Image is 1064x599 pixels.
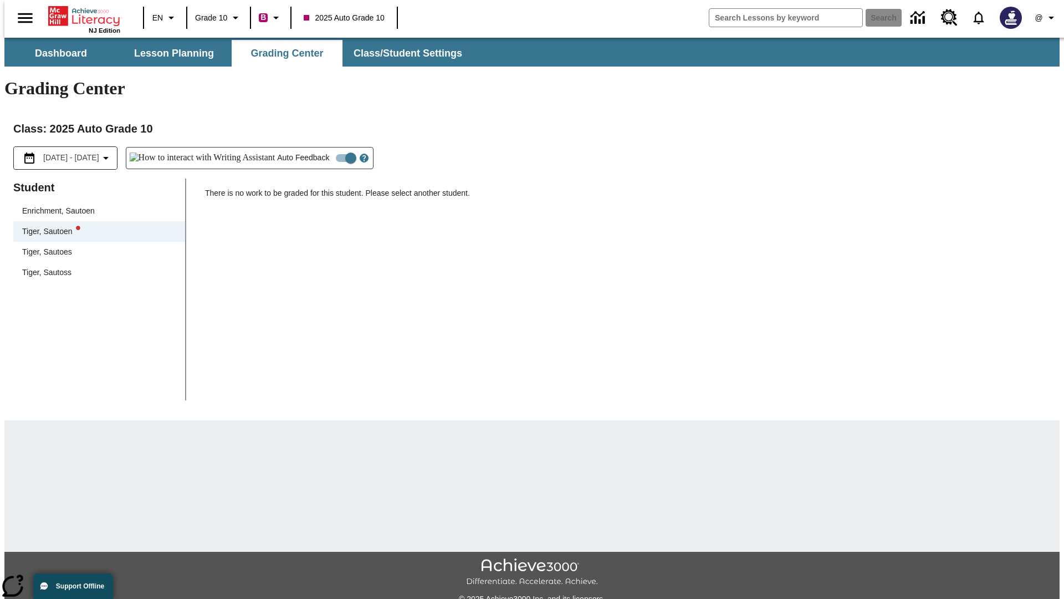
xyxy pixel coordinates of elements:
span: [DATE] - [DATE] [43,152,99,164]
button: Grade: Grade 10, Select a grade [191,8,247,28]
div: Enrichment, Sautoen [22,205,95,217]
img: Achieve3000 Differentiate Accelerate Achieve [466,559,598,587]
span: Class/Student Settings [354,47,462,60]
h1: Grading Center [4,78,1060,99]
svg: writing assistant alert [76,226,80,230]
div: Tiger, Sautoes [22,246,72,258]
button: Select a new avatar [993,3,1029,32]
span: Auto Feedback [277,152,329,164]
span: B [260,11,266,24]
span: Dashboard [35,47,87,60]
span: 2025 Auto Grade 10 [304,12,384,24]
img: How to interact with Writing Assistant [130,153,275,164]
p: There is no work to be graded for this student. Please select another student. [205,187,1051,207]
button: Boost Class color is violet red. Change class color [254,8,287,28]
div: SubNavbar [4,38,1060,67]
p: Student [13,179,185,196]
button: Dashboard [6,40,116,67]
div: Tiger, Sautoen [22,226,80,237]
button: Open side menu [9,2,42,34]
a: Home [48,5,120,27]
a: Notifications [964,3,993,32]
button: Grading Center [232,40,342,67]
span: EN [152,12,163,24]
div: Home [48,4,120,34]
h2: Class : 2025 Auto Grade 10 [13,120,1051,138]
div: Tiger, Sautoes [13,242,185,262]
button: Support Offline [33,573,113,599]
span: Grading Center [250,47,323,60]
span: Grade 10 [195,12,227,24]
div: SubNavbar [4,40,472,67]
input: search field [709,9,862,27]
div: Tiger, Sautoenwriting assistant alert [13,221,185,242]
button: Profile/Settings [1029,8,1064,28]
span: NJ Edition [89,27,120,34]
button: Open Help for Writing Assistant [355,148,373,169]
span: Support Offline [56,582,104,590]
button: Lesson Planning [119,40,229,67]
div: Enrichment, Sautoen [13,201,185,221]
div: Tiger, Sautoss [13,262,185,283]
svg: Collapse Date Range Filter [99,151,112,165]
img: Avatar [1000,7,1022,29]
button: Select the date range menu item [18,151,112,165]
span: @ [1035,12,1042,24]
span: Lesson Planning [134,47,214,60]
button: Class/Student Settings [345,40,471,67]
a: Data Center [904,3,934,33]
a: Resource Center, Will open in new tab [934,3,964,33]
div: Tiger, Sautoss [22,267,71,278]
button: Language: EN, Select a language [147,8,183,28]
